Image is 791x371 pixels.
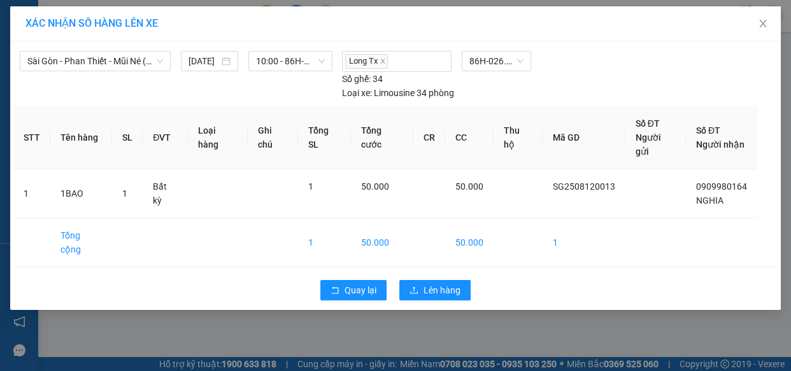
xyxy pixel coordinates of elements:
[543,218,625,267] td: 1
[380,58,386,64] span: close
[256,52,325,71] span: 10:00 - 86H-026.52
[636,118,660,129] span: Số ĐT
[27,52,163,71] span: Sài Gòn - Phan Thiết - Mũi Né (CT Km14)
[424,283,460,297] span: Lên hàng
[342,72,371,86] span: Số ghế:
[445,106,494,169] th: CC
[399,280,471,300] button: uploadLên hàng
[345,54,388,69] span: Long Tx
[308,181,313,192] span: 1
[342,86,454,100] div: Limousine 34 phòng
[553,181,615,192] span: SG2508120013
[298,106,350,169] th: Tổng SL
[351,106,413,169] th: Tổng cước
[13,169,50,218] td: 1
[410,286,418,296] span: upload
[696,139,745,150] span: Người nhận
[455,181,483,192] span: 50.000
[494,106,542,169] th: Thu hộ
[122,188,127,199] span: 1
[298,218,350,267] td: 1
[342,86,372,100] span: Loại xe:
[50,169,112,218] td: 1BAO
[342,72,383,86] div: 34
[143,169,188,218] td: Bất kỳ
[543,106,625,169] th: Mã GD
[361,181,389,192] span: 50.000
[745,6,781,42] button: Close
[696,125,720,136] span: Số ĐT
[345,283,376,297] span: Quay lại
[50,106,112,169] th: Tên hàng
[331,286,339,296] span: rollback
[445,218,494,267] td: 50.000
[413,106,445,169] th: CR
[188,106,248,169] th: Loại hàng
[248,106,298,169] th: Ghi chú
[13,106,50,169] th: STT
[696,181,747,192] span: 0909980164
[758,18,768,29] span: close
[351,218,413,267] td: 50.000
[50,218,112,267] td: Tổng cộng
[143,106,188,169] th: ĐVT
[25,17,158,29] span: XÁC NHẬN SỐ HÀNG LÊN XE
[469,52,524,71] span: 86H-026.52
[320,280,387,300] button: rollbackQuay lại
[696,195,723,206] span: NGHIA
[112,106,143,169] th: SL
[636,132,661,157] span: Người gửi
[189,54,219,68] input: 12/08/2025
